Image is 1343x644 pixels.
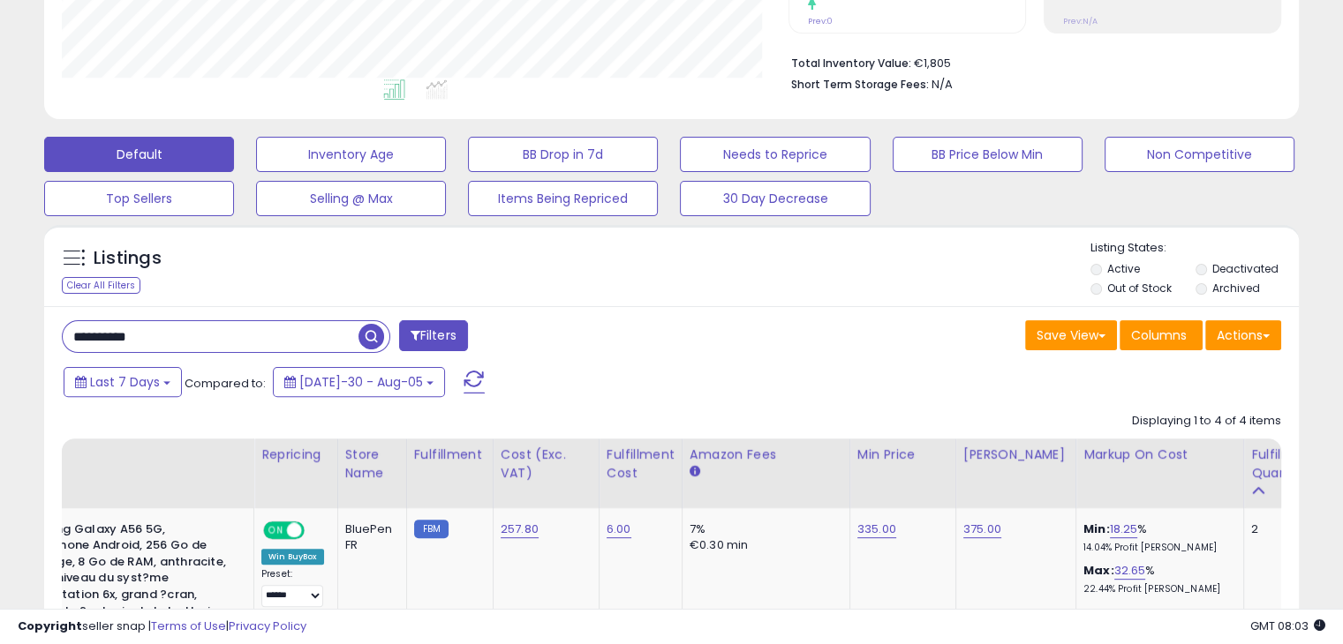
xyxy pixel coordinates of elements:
button: Actions [1205,320,1281,350]
div: Fulfillable Quantity [1251,446,1312,483]
div: Amazon Fees [690,446,842,464]
b: Short Term Storage Fees: [791,77,929,92]
button: [DATE]-30 - Aug-05 [273,367,445,397]
div: €0.30 min [690,537,836,553]
div: 7% [690,521,836,537]
span: [DATE]-30 - Aug-05 [299,373,423,391]
label: Active [1107,261,1140,276]
h5: Listings [94,246,162,271]
div: Preset: [261,568,324,608]
a: 6.00 [607,520,631,538]
div: % [1083,521,1230,554]
button: Columns [1120,320,1203,350]
b: Samsung Galaxy A56 5G, smartphone Android, 256 Go de stockage, 8 Go de RAM, anthracite, mise ? ni... [15,521,230,640]
button: Save View [1025,320,1117,350]
div: Min Price [857,446,948,464]
a: 335.00 [857,520,896,538]
span: ON [265,522,287,537]
div: Store Name [345,446,399,483]
button: Filters [399,320,468,351]
span: Compared to: [185,375,266,392]
button: Top Sellers [44,181,234,216]
small: Prev: 0 [808,16,833,26]
label: Archived [1211,281,1259,296]
div: Fulfillment Cost [607,446,675,483]
b: Total Inventory Value: [791,56,911,71]
button: Default [44,137,234,172]
a: 32.65 [1114,562,1146,580]
small: Amazon Fees. [690,464,700,480]
label: Out of Stock [1107,281,1172,296]
li: €1,805 [791,51,1268,72]
div: Win BuyBox [261,549,324,565]
button: BB Price Below Min [893,137,1083,172]
a: 375.00 [963,520,1001,538]
p: 14.04% Profit [PERSON_NAME] [1083,542,1230,554]
b: Max: [1083,562,1114,579]
div: [PERSON_NAME] [963,446,1068,464]
small: Prev: N/A [1063,16,1098,26]
span: Last 7 Days [90,373,160,391]
button: Inventory Age [256,137,446,172]
button: Selling @ Max [256,181,446,216]
div: Repricing [261,446,330,464]
p: 22.44% Profit [PERSON_NAME] [1083,583,1230,595]
div: % [1083,563,1230,595]
small: FBM [414,520,449,538]
button: Last 7 Days [64,367,182,397]
div: Cost (Exc. VAT) [501,446,592,483]
div: Clear All Filters [62,277,140,294]
p: Listing States: [1090,240,1299,257]
div: 2 [1251,521,1306,537]
div: seller snap | | [18,618,306,635]
b: Min: [1083,520,1110,537]
button: Items Being Repriced [468,181,658,216]
div: Fulfillment [414,446,486,464]
a: 18.25 [1110,520,1138,538]
div: Displaying 1 to 4 of 4 items [1132,413,1281,430]
span: 2025-08-13 08:03 GMT [1250,618,1325,634]
div: BluePen FR [345,521,393,553]
div: Markup on Cost [1083,446,1236,464]
button: BB Drop in 7d [468,137,658,172]
th: The percentage added to the cost of goods (COGS) that forms the calculator for Min & Max prices. [1075,438,1243,508]
a: 257.80 [501,520,539,538]
button: Non Competitive [1105,137,1294,172]
span: Columns [1131,326,1187,344]
label: Deactivated [1211,261,1278,276]
a: Terms of Use [151,618,226,634]
span: OFF [302,522,330,537]
button: 30 Day Decrease [680,181,870,216]
button: Needs to Reprice [680,137,870,172]
a: Privacy Policy [229,618,306,634]
span: N/A [932,76,953,93]
strong: Copyright [18,618,82,634]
